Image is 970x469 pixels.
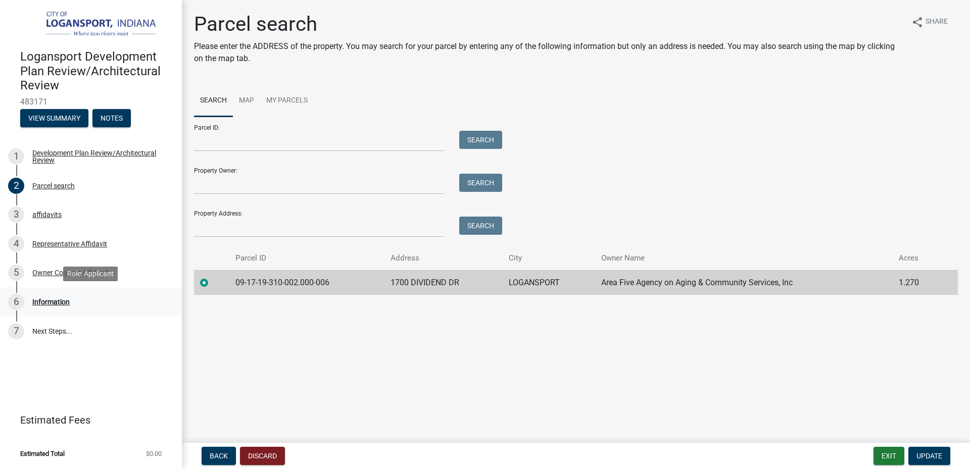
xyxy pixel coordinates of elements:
[384,270,503,295] td: 1700 DIVIDEND DR
[202,447,236,465] button: Back
[908,447,950,465] button: Update
[20,97,162,107] span: 483171
[260,85,314,117] a: My Parcels
[8,178,24,194] div: 2
[20,49,174,93] h4: Logansport Development Plan Review/Architectural Review
[8,265,24,281] div: 5
[893,246,940,270] th: Acres
[32,149,166,164] div: Development Plan Review/Architectural Review
[503,246,595,270] th: City
[32,269,109,276] div: Owner Consent Affidvait
[229,246,384,270] th: Parcel ID
[595,270,893,295] td: Area Five Agency on Aging & Community Services, Inc
[503,270,595,295] td: LOGANSPORT
[903,12,956,32] button: shareShare
[384,246,503,270] th: Address
[210,452,228,460] span: Back
[8,148,24,165] div: 1
[92,115,131,123] wm-modal-confirm: Notes
[8,236,24,252] div: 4
[459,131,502,149] button: Search
[32,211,62,218] div: affidavits
[20,109,88,127] button: View Summary
[20,11,166,39] img: City of Logansport, Indiana
[32,298,70,305] div: Information
[32,240,107,247] div: Representative Affidavit
[240,447,285,465] button: Discard
[194,40,903,65] p: Please enter the ADDRESS of the property. You may search for your parcel by entering any of the f...
[20,115,88,123] wm-modal-confirm: Summary
[146,450,162,457] span: $0.00
[893,270,940,295] td: 1.270
[8,294,24,310] div: 6
[63,267,118,281] div: Role: Applicant
[874,447,904,465] button: Exit
[8,323,24,339] div: 7
[911,16,924,28] i: share
[459,217,502,235] button: Search
[916,452,942,460] span: Update
[92,109,131,127] button: Notes
[32,182,75,189] div: Parcel search
[194,12,903,36] h1: Parcel search
[926,16,948,28] span: Share
[459,174,502,192] button: Search
[595,246,893,270] th: Owner Name
[8,206,24,223] div: 3
[233,85,260,117] a: Map
[194,85,233,117] a: Search
[20,450,65,457] span: Estimated Total
[8,410,166,430] a: Estimated Fees
[229,270,384,295] td: 09-17-19-310-002.000-006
